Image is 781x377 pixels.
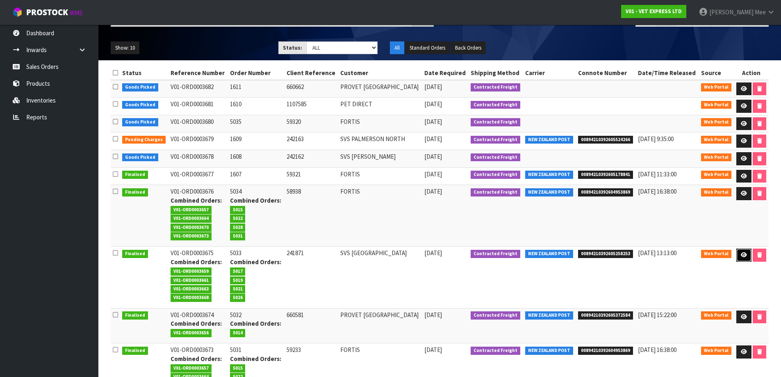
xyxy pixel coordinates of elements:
[230,329,246,337] span: 5014
[122,118,158,126] span: Goods Picked
[171,276,212,285] span: V01-ORD0003661
[471,347,520,355] span: Contracted Freight
[422,66,469,80] th: Date Required
[122,136,166,144] span: Pending Charges
[701,118,731,126] span: Web Portal
[638,249,676,257] span: [DATE] 13:13:00
[168,247,228,308] td: V01-ORD0003675
[285,133,338,150] td: 242163
[228,133,285,150] td: 1609
[228,115,285,133] td: 5035
[701,136,731,144] span: Web Portal
[122,153,158,162] span: Goods Picked
[171,267,212,276] span: V01-ORD0003659
[638,135,674,143] span: [DATE] 9:35:00
[424,100,442,108] span: [DATE]
[701,311,731,320] span: Web Portal
[469,66,523,80] th: Shipping Method
[228,150,285,168] td: 1608
[338,115,422,133] td: FORTIS
[701,171,731,179] span: Web Portal
[578,188,633,196] span: 00894210392604953869
[576,66,636,80] th: Connote Number
[638,170,676,178] span: [DATE] 11:33:00
[338,66,422,80] th: Customer
[12,7,23,17] img: cube-alt.png
[424,153,442,160] span: [DATE]
[230,285,246,293] span: 5021
[525,250,573,258] span: NEW ZEALAND POST
[471,118,520,126] span: Contracted Freight
[122,171,148,179] span: Finalised
[171,364,212,372] span: V01-ORD0003657
[525,188,573,196] span: NEW ZEALAND POST
[168,98,228,115] td: V01-ORD0003681
[338,150,422,168] td: SVS [PERSON_NAME]
[578,250,633,258] span: 00894210392605258253
[638,311,676,319] span: [DATE] 15:22:00
[171,329,212,337] span: V01-ORD0003656
[228,80,285,98] td: 1611
[171,355,222,363] strong: Combined Orders:
[122,311,148,320] span: Finalised
[424,249,442,257] span: [DATE]
[338,247,422,308] td: SVS [GEOGRAPHIC_DATA]
[424,346,442,354] span: [DATE]
[701,153,731,162] span: Web Portal
[578,347,633,355] span: 00894210392604953869
[471,83,520,91] span: Contracted Freight
[70,9,82,17] small: WMS
[285,308,338,343] td: 660581
[424,311,442,319] span: [DATE]
[228,98,285,115] td: 1610
[338,98,422,115] td: PET DIRECT
[228,185,285,247] td: 5034
[734,66,769,80] th: Action
[111,41,139,55] button: Show: 10
[338,133,422,150] td: SVS PALMERSON NORTH
[285,167,338,185] td: 59321
[120,66,168,80] th: Status
[230,320,281,327] strong: Combined Orders:
[122,83,158,91] span: Goods Picked
[699,66,734,80] th: Source
[701,347,731,355] span: Web Portal
[424,83,442,91] span: [DATE]
[525,347,573,355] span: NEW ZEALAND POST
[168,308,228,343] td: V01-ORD0003674
[525,136,573,144] span: NEW ZEALAND POST
[285,66,338,80] th: Client Reference
[168,80,228,98] td: V01-ORD0003682
[171,196,222,204] strong: Combined Orders:
[701,250,731,258] span: Web Portal
[523,66,576,80] th: Carrier
[230,258,281,266] strong: Combined Orders:
[171,224,212,232] span: V01-ORD0003670
[230,276,246,285] span: 5019
[471,101,520,109] span: Contracted Freight
[230,232,246,240] span: 5031
[168,185,228,247] td: V01-ORD0003676
[285,115,338,133] td: 59320
[285,98,338,115] td: 1107585
[338,167,422,185] td: FORTIS
[168,115,228,133] td: V01-ORD0003680
[701,188,731,196] span: Web Portal
[471,153,520,162] span: Contracted Freight
[171,215,212,223] span: V01-ORD0003664
[171,294,212,302] span: V01-ORD0003668
[578,171,633,179] span: 00894210392605178841
[471,188,520,196] span: Contracted Freight
[424,170,442,178] span: [DATE]
[122,101,158,109] span: Goods Picked
[626,8,682,15] strong: V01 - VET EXPRESS LTD
[171,320,222,327] strong: Combined Orders:
[171,232,212,240] span: V01-ORD0003673
[471,311,520,320] span: Contracted Freight
[168,133,228,150] td: V01-ORD0003679
[26,7,68,18] span: ProStock
[755,8,766,16] span: Mee
[228,66,285,80] th: Order Number
[338,308,422,343] td: PROVET [GEOGRAPHIC_DATA]
[701,101,731,109] span: Web Portal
